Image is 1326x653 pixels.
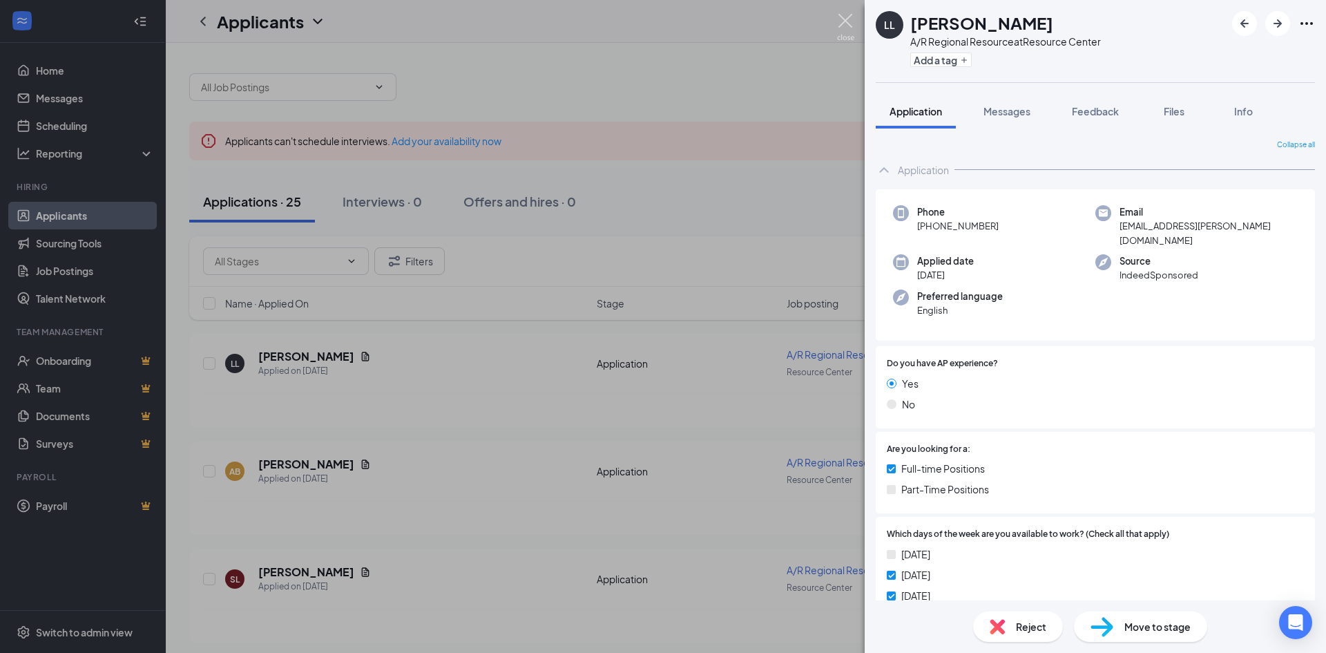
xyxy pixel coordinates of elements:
[1265,11,1290,36] button: ArrowRight
[1120,268,1198,282] span: IndeedSponsored
[901,461,985,476] span: Full-time Positions
[917,205,999,219] span: Phone
[1120,219,1298,247] span: [EMAIL_ADDRESS][PERSON_NAME][DOMAIN_NAME]
[1124,619,1191,634] span: Move to stage
[902,376,919,391] span: Yes
[884,18,895,32] div: LL
[1120,205,1298,219] span: Email
[910,35,1101,48] div: A/R Regional Resource at Resource Center
[1164,105,1184,117] span: Files
[1120,254,1198,268] span: Source
[890,105,942,117] span: Application
[887,357,998,370] span: Do you have AP experience?
[1232,11,1257,36] button: ArrowLeftNew
[1269,15,1286,32] svg: ArrowRight
[902,397,915,412] span: No
[898,163,949,177] div: Application
[1279,606,1312,639] div: Open Intercom Messenger
[1072,105,1119,117] span: Feedback
[917,219,999,233] span: [PHONE_NUMBER]
[917,254,974,268] span: Applied date
[910,53,972,67] button: PlusAdd a tag
[1234,105,1253,117] span: Info
[1277,140,1315,151] span: Collapse all
[901,547,930,562] span: [DATE]
[901,482,989,497] span: Part-Time Positions
[917,290,1003,303] span: Preferred language
[901,567,930,583] span: [DATE]
[1016,619,1046,634] span: Reject
[910,11,1053,35] h1: [PERSON_NAME]
[887,443,970,456] span: Are you looking for a:
[917,268,974,282] span: [DATE]
[1298,15,1315,32] svg: Ellipses
[983,105,1030,117] span: Messages
[960,56,968,64] svg: Plus
[917,303,1003,317] span: English
[876,162,892,178] svg: ChevronUp
[887,528,1169,541] span: Which days of the week are you available to work? (Check all that apply)
[901,588,930,603] span: [DATE]
[1236,15,1253,32] svg: ArrowLeftNew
